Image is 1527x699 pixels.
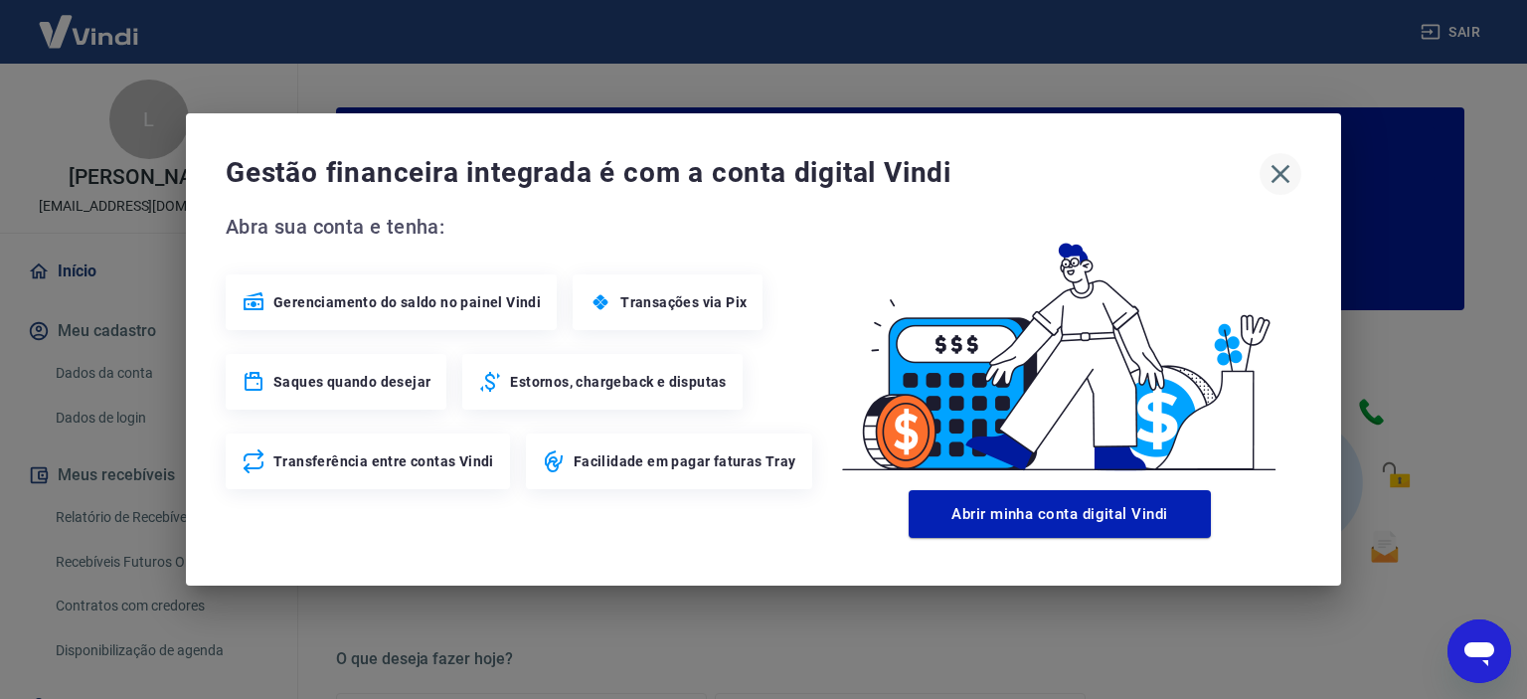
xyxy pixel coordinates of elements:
[574,451,796,471] span: Facilidade em pagar faturas Tray
[273,372,430,392] span: Saques quando desejar
[226,211,818,243] span: Abra sua conta e tenha:
[273,451,494,471] span: Transferência entre contas Vindi
[620,292,747,312] span: Transações via Pix
[273,292,541,312] span: Gerenciamento do saldo no painel Vindi
[510,372,726,392] span: Estornos, chargeback e disputas
[818,211,1301,482] img: Good Billing
[909,490,1211,538] button: Abrir minha conta digital Vindi
[1447,619,1511,683] iframe: Botão para abrir a janela de mensagens
[226,153,1260,193] span: Gestão financeira integrada é com a conta digital Vindi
